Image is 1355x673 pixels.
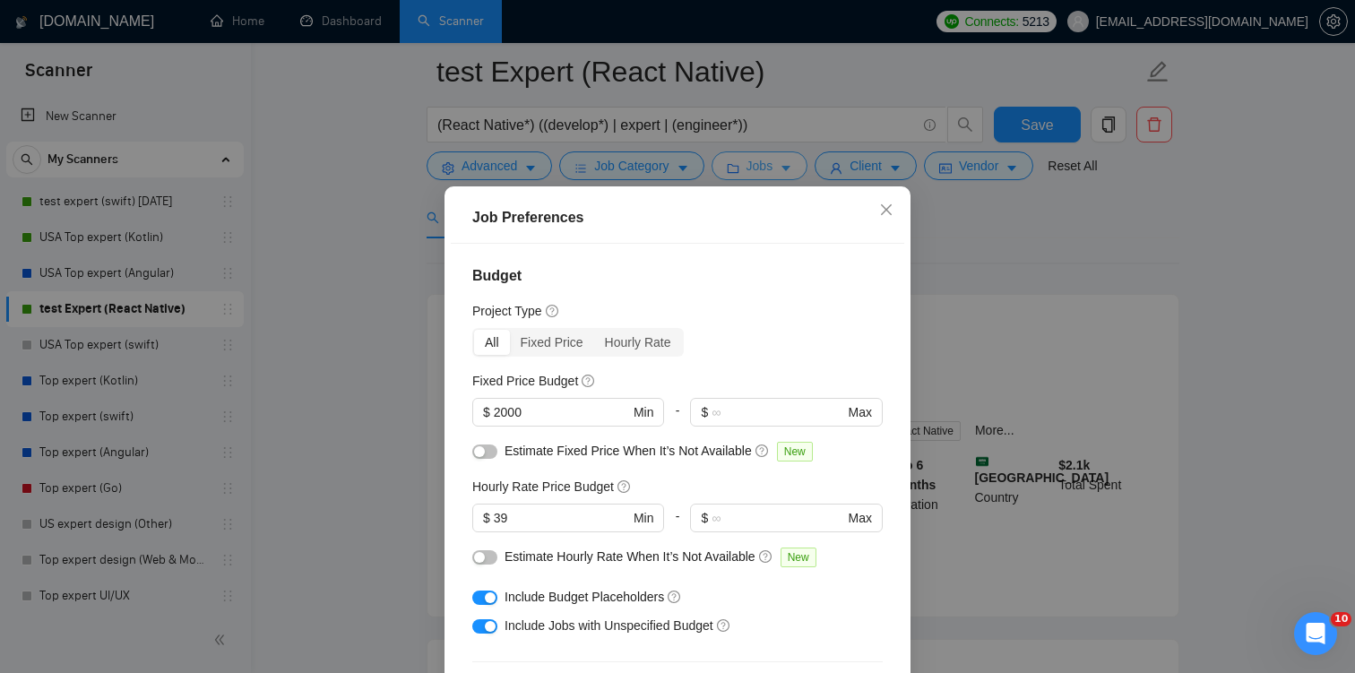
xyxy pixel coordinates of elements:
[1331,612,1351,626] span: 10
[664,504,690,547] div: -
[582,374,596,388] span: question-circle
[472,301,542,321] h5: Project Type
[862,186,911,235] button: Close
[474,330,510,355] div: All
[594,330,682,355] div: Hourly Rate
[777,442,813,462] span: New
[879,203,893,217] span: close
[483,508,490,528] span: $
[510,330,594,355] div: Fixed Price
[664,398,690,441] div: -
[472,371,578,391] h5: Fixed Price Budget
[472,265,883,287] h4: Budget
[505,618,713,633] span: Include Jobs with Unspecified Budget
[617,479,632,494] span: question-circle
[505,590,664,604] span: Include Budget Placeholders
[494,402,630,422] input: 0
[483,402,490,422] span: $
[494,508,630,528] input: 0
[781,548,816,567] span: New
[668,590,682,604] span: question-circle
[701,508,708,528] span: $
[849,508,872,528] span: Max
[1294,612,1337,655] iframe: Intercom live chat
[634,402,654,422] span: Min
[505,444,752,458] span: Estimate Fixed Price When It’s Not Available
[546,304,560,318] span: question-circle
[472,477,614,496] h5: Hourly Rate Price Budget
[505,549,755,564] span: Estimate Hourly Rate When It’s Not Available
[755,444,770,458] span: question-circle
[701,402,708,422] span: $
[472,207,883,229] div: Job Preferences
[759,549,773,564] span: question-circle
[634,508,654,528] span: Min
[712,402,844,422] input: ∞
[717,618,731,633] span: question-circle
[712,508,844,528] input: ∞
[849,402,872,422] span: Max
